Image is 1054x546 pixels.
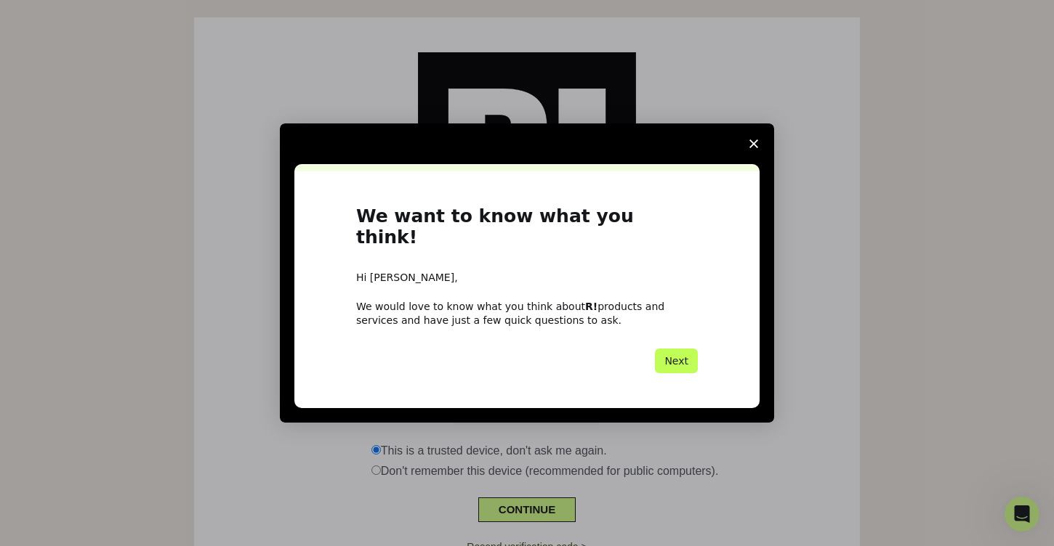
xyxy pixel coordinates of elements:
b: R! [585,301,598,312]
span: Close survey [733,123,774,164]
h1: We want to know what you think! [356,206,698,256]
button: Next [655,349,698,373]
div: Hi [PERSON_NAME], [356,271,698,285]
div: We would love to know what you think about products and services and have just a few quick questi... [356,300,698,326]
